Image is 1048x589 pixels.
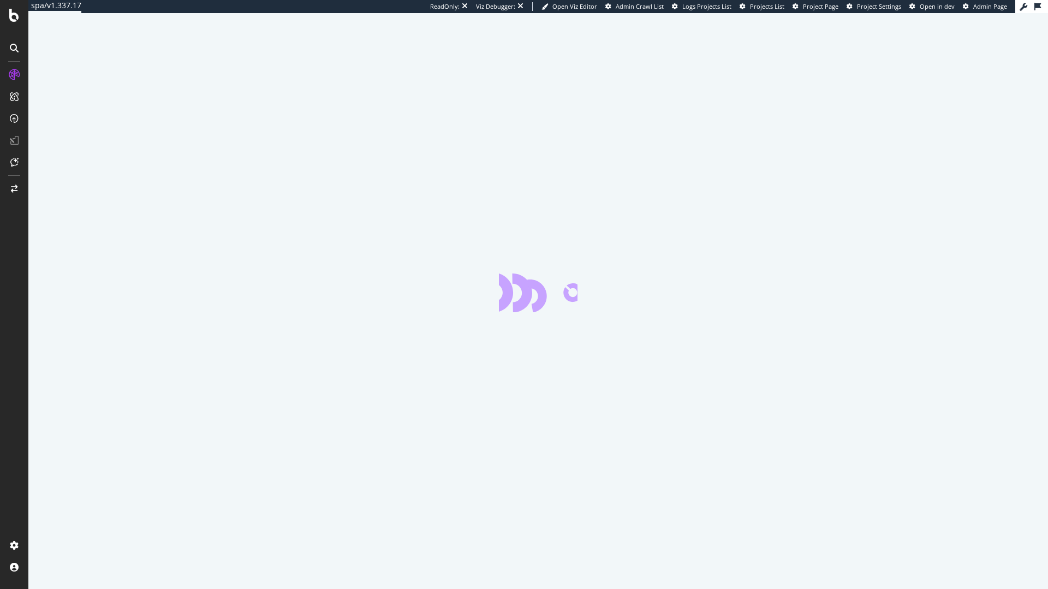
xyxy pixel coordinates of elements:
[499,273,577,312] div: animation
[793,2,838,11] a: Project Page
[616,2,664,10] span: Admin Crawl List
[803,2,838,10] span: Project Page
[682,2,731,10] span: Logs Projects List
[973,2,1007,10] span: Admin Page
[605,2,664,11] a: Admin Crawl List
[476,2,515,11] div: Viz Debugger:
[552,2,597,10] span: Open Viz Editor
[750,2,784,10] span: Projects List
[920,2,955,10] span: Open in dev
[430,2,460,11] div: ReadOnly:
[847,2,901,11] a: Project Settings
[672,2,731,11] a: Logs Projects List
[963,2,1007,11] a: Admin Page
[909,2,955,11] a: Open in dev
[541,2,597,11] a: Open Viz Editor
[740,2,784,11] a: Projects List
[857,2,901,10] span: Project Settings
